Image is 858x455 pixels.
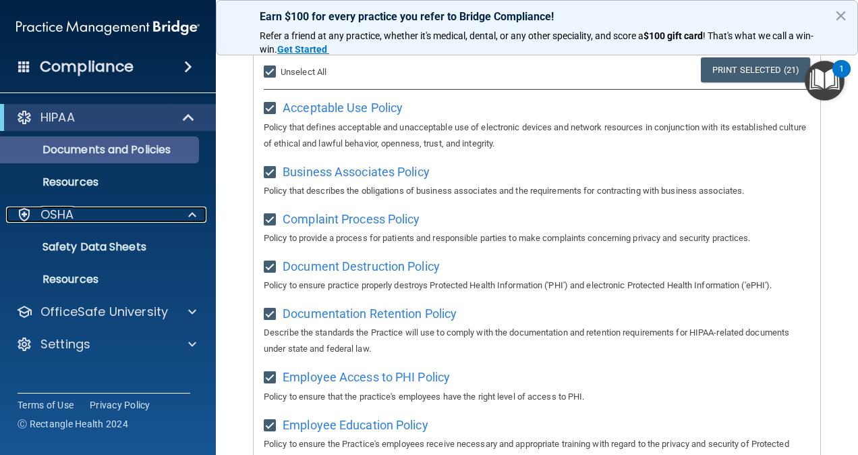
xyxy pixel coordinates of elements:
[277,44,329,55] a: Get Started
[9,143,193,157] p: Documents and Policies
[16,336,196,352] a: Settings
[264,325,810,357] p: Describe the standards the Practice will use to comply with the documentation and retention requi...
[283,101,403,115] span: Acceptable Use Policy
[283,259,440,273] span: Document Destruction Policy
[283,212,420,226] span: Complaint Process Policy
[264,230,810,246] p: Policy to provide a process for patients and responsible parties to make complaints concerning pr...
[277,44,327,55] strong: Get Started
[260,30,813,55] span: ! That's what we call a win-win.
[18,398,74,412] a: Terms of Use
[16,304,196,320] a: OfficeSafe University
[90,398,150,412] a: Privacy Policy
[281,67,326,77] span: Unselect All
[264,67,279,78] input: Unselect All
[283,370,450,384] span: Employee Access to PHI Policy
[701,57,810,82] a: Print Selected (21)
[283,418,428,432] span: Employee Education Policy
[40,207,74,223] p: OSHA
[18,417,128,431] span: Ⓒ Rectangle Health 2024
[283,306,457,321] span: Documentation Retention Policy
[9,240,193,254] p: Safety Data Sheets
[40,57,134,76] h4: Compliance
[643,30,703,41] strong: $100 gift card
[264,277,810,294] p: Policy to ensure practice properly destroys Protected Health Information ('PHI') and electronic P...
[16,109,196,126] a: HIPAA
[16,207,196,223] a: OSHA
[264,119,810,152] p: Policy that defines acceptable and unacceptable use of electronic devices and network resources i...
[260,30,643,41] span: Refer a friend at any practice, whether it's medical, dental, or any other speciality, and score a
[805,61,845,101] button: Open Resource Center, 1 new notification
[264,389,810,405] p: Policy to ensure that the practice's employees have the right level of access to PHI.
[9,176,193,189] p: Resources
[40,304,168,320] p: OfficeSafe University
[9,273,193,286] p: Resources
[260,10,814,23] p: Earn $100 for every practice you refer to Bridge Compliance!
[625,359,842,413] iframe: Drift Widget Chat Controller
[40,336,90,352] p: Settings
[16,14,200,41] img: PMB logo
[834,5,847,26] button: Close
[283,165,430,179] span: Business Associates Policy
[40,109,75,126] p: HIPAA
[839,69,844,86] div: 1
[264,183,810,199] p: Policy that describes the obligations of business associates and the requirements for contracting...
